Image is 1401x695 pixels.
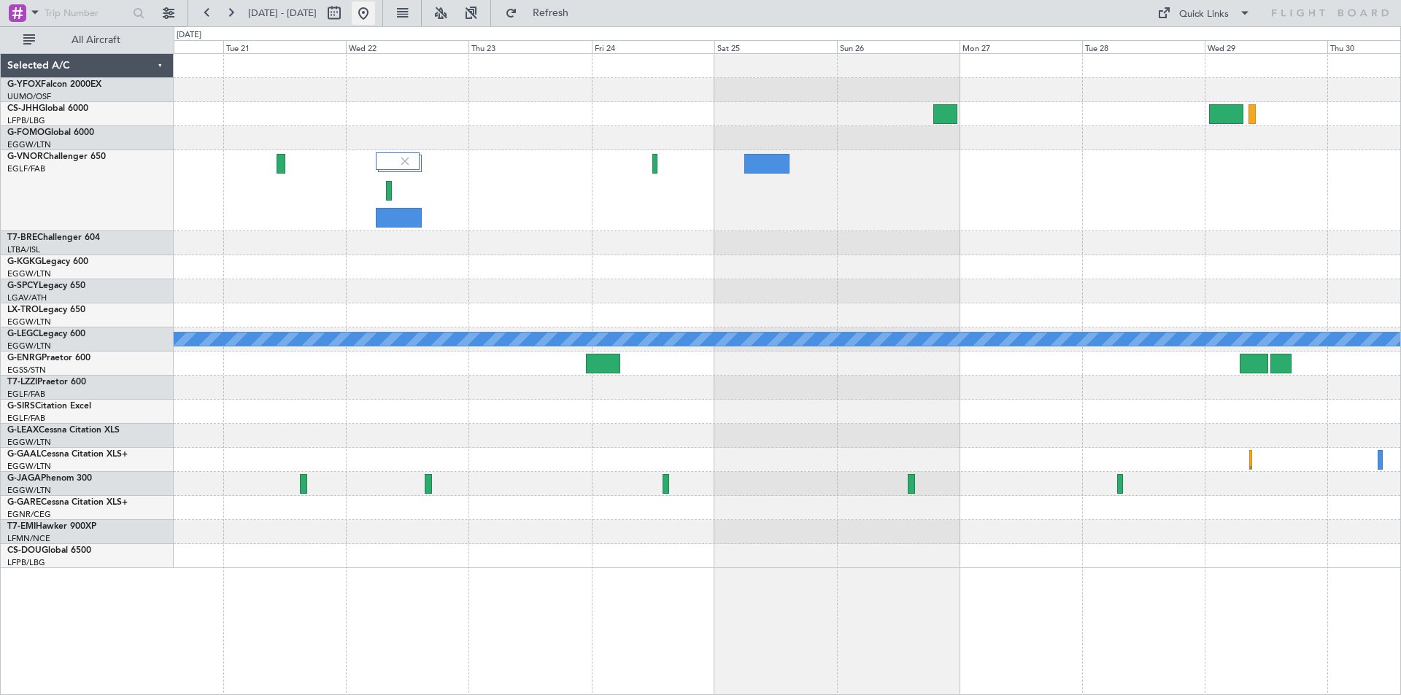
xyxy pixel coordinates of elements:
button: Quick Links [1150,1,1258,25]
span: CS-DOU [7,546,42,555]
div: Tue 21 [223,40,346,53]
img: gray-close.svg [398,155,412,168]
a: G-SIRSCitation Excel [7,402,91,411]
span: G-VNOR [7,152,43,161]
a: G-YFOXFalcon 2000EX [7,80,101,89]
a: EGNR/CEG [7,509,51,520]
a: G-FOMOGlobal 6000 [7,128,94,137]
span: G-ENRG [7,354,42,362]
a: LFPB/LBG [7,115,45,126]
span: G-SIRS [7,402,35,411]
span: G-LEAX [7,426,39,435]
span: Refresh [520,8,582,18]
span: G-KGKG [7,257,42,266]
span: T7-LZZI [7,378,37,387]
a: G-SPCYLegacy 650 [7,282,85,290]
a: LFMN/NCE [7,533,50,544]
a: LX-TROLegacy 650 [7,306,85,314]
a: EGSS/STN [7,365,46,376]
a: G-KGKGLegacy 600 [7,257,88,266]
a: EGGW/LTN [7,268,51,279]
div: Sat 25 [714,40,837,53]
div: Wed 29 [1205,40,1327,53]
a: T7-LZZIPraetor 600 [7,378,86,387]
a: EGLF/FAB [7,163,45,174]
a: G-JAGAPhenom 300 [7,474,92,483]
input: Trip Number [45,2,128,24]
span: G-GAAL [7,450,41,459]
a: G-LEAXCessna Citation XLS [7,426,120,435]
span: CS-JHH [7,104,39,113]
div: Sun 26 [837,40,960,53]
span: G-YFOX [7,80,41,89]
div: Tue 28 [1082,40,1205,53]
span: G-GARE [7,498,41,507]
span: G-FOMO [7,128,45,137]
a: UUMO/OSF [7,91,51,102]
a: EGLF/FAB [7,389,45,400]
span: G-SPCY [7,282,39,290]
div: Quick Links [1179,7,1229,22]
a: G-LEGCLegacy 600 [7,330,85,338]
span: T7-EMI [7,522,36,531]
a: EGGW/LTN [7,437,51,448]
a: LFPB/LBG [7,557,45,568]
a: EGGW/LTN [7,461,51,472]
div: [DATE] [177,29,201,42]
a: LGAV/ATH [7,292,47,303]
a: CS-JHHGlobal 6000 [7,104,88,113]
a: CS-DOUGlobal 6500 [7,546,91,555]
span: All Aircraft [38,35,154,45]
a: G-VNORChallenger 650 [7,152,106,161]
a: G-GARECessna Citation XLS+ [7,498,128,507]
a: EGGW/LTN [7,317,51,327]
a: G-ENRGPraetor 600 [7,354,90,362]
div: Thu 23 [468,40,591,53]
a: T7-BREChallenger 604 [7,233,100,242]
span: G-JAGA [7,474,41,483]
a: T7-EMIHawker 900XP [7,522,96,531]
span: [DATE] - [DATE] [248,7,317,20]
a: EGGW/LTN [7,139,51,150]
div: Fri 24 [592,40,714,53]
a: EGGW/LTN [7,341,51,352]
div: Mon 27 [960,40,1082,53]
a: EGGW/LTN [7,485,51,496]
a: EGLF/FAB [7,413,45,424]
button: All Aircraft [16,28,158,52]
button: Refresh [498,1,586,25]
span: LX-TRO [7,306,39,314]
span: T7-BRE [7,233,37,242]
span: G-LEGC [7,330,39,338]
a: G-GAALCessna Citation XLS+ [7,450,128,459]
a: LTBA/ISL [7,244,40,255]
div: Wed 22 [346,40,468,53]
